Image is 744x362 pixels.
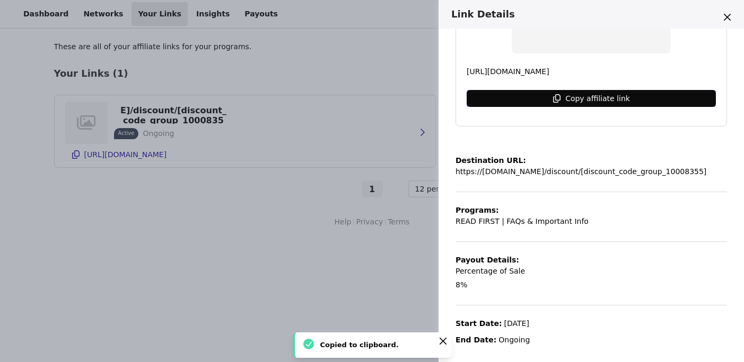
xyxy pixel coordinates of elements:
[456,266,525,277] p: Percentage of Sale
[456,334,496,346] p: End Date:
[456,318,502,329] p: Start Date:
[320,339,431,351] div: Copied to clipboard.
[467,66,716,77] p: [URL][DOMAIN_NAME]
[456,216,589,227] p: READ FIRST | FAQs & Important Info
[456,255,525,266] p: Payout Details:
[504,318,529,329] p: [DATE]
[456,166,706,177] p: https://[DOMAIN_NAME]/discount/[discount_code_group_10008355]
[451,8,717,20] h3: Link Details
[498,334,530,346] p: Ongoing
[467,90,716,107] button: Copy affiliate link
[437,334,450,347] button: Close
[456,279,467,291] p: 8%
[565,94,630,103] p: Copy affiliate link
[456,205,589,216] p: Programs:
[719,8,736,25] button: Close
[456,155,706,166] p: Destination URL:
